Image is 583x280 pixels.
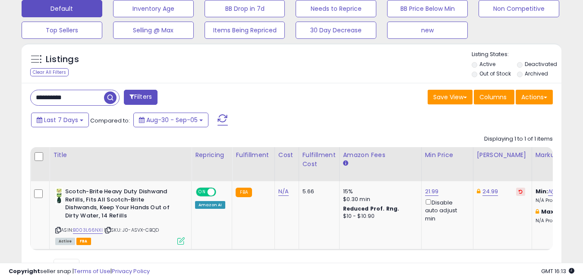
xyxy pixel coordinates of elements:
span: | SKU: J0-ASVX-CBQD [104,227,159,233]
div: [PERSON_NAME] [477,151,528,160]
div: Amazon AI [195,201,225,209]
a: N/A [278,187,289,196]
div: Title [53,151,188,160]
small: FBA [236,188,252,197]
b: Min: [536,187,548,195]
span: OFF [215,189,229,196]
div: Repricing [195,151,228,160]
button: Filters [124,90,158,105]
div: Disable auto adjust min [425,198,466,223]
button: Aug-30 - Sep-05 [133,113,208,127]
button: Columns [474,90,514,104]
div: 15% [343,188,415,195]
a: B003L66NXI [73,227,103,234]
label: Out of Stock [479,70,511,77]
button: Actions [516,90,553,104]
button: Save View [428,90,473,104]
span: ON [197,189,208,196]
span: FBA [76,238,91,245]
span: Compared to: [90,116,130,125]
div: Fulfillment Cost [303,151,336,169]
strong: Copyright [9,267,40,275]
div: Amazon Fees [343,151,418,160]
div: $0.30 min [343,195,415,203]
b: Max: [541,208,556,216]
span: Last 7 Days [44,116,78,124]
span: Columns [479,93,507,101]
button: Items Being Repriced [205,22,285,39]
button: Top Sellers [22,22,102,39]
b: Reduced Prof. Rng. [343,205,400,212]
span: All listings currently available for purchase on Amazon [55,238,75,245]
h5: Listings [46,53,79,66]
p: Listing States: [472,50,561,59]
div: $10 - $10.90 [343,213,415,220]
b: Scotch-Brite Heavy Duty Dishwand Refills, Fits All Scotch-Brite Dishwands, Keep Your Hands Out of... [65,188,170,222]
button: new [387,22,468,39]
a: Privacy Policy [112,267,150,275]
div: Clear All Filters [30,68,69,76]
span: 2025-09-13 16:13 GMT [541,267,574,275]
div: Cost [278,151,295,160]
small: Amazon Fees. [343,160,348,167]
label: Active [479,60,495,68]
a: Terms of Use [74,267,110,275]
div: Fulfillment [236,151,271,160]
a: 21.99 [425,187,439,196]
img: 31uQyaXoEiL._SL40_.jpg [55,188,63,205]
button: 30 Day Decrease [296,22,376,39]
div: 5.66 [303,188,333,195]
label: Archived [525,70,548,77]
div: ASIN: [55,188,185,244]
div: seller snap | | [9,267,150,276]
a: 24.99 [482,187,498,196]
button: Selling @ Max [113,22,194,39]
button: Last 7 Days [31,113,89,127]
div: Displaying 1 to 1 of 1 items [484,135,553,143]
span: Aug-30 - Sep-05 [146,116,198,124]
a: N/A [548,187,558,196]
div: Min Price [425,151,470,160]
span: Show: entries [37,262,99,270]
label: Deactivated [525,60,557,68]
